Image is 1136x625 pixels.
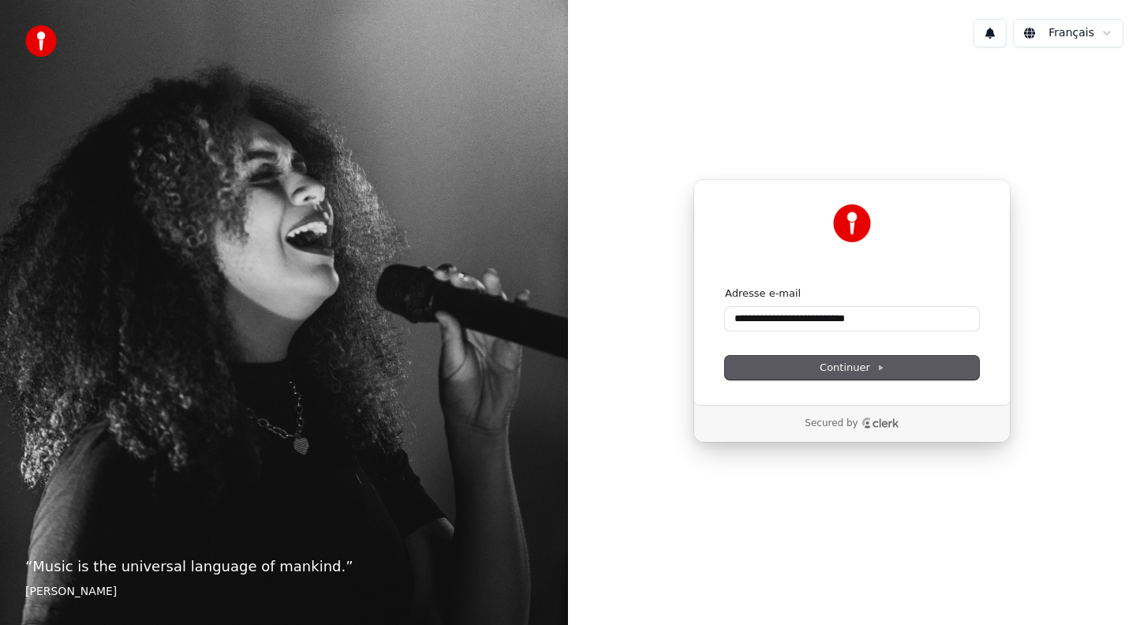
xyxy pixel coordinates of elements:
[805,417,858,430] p: Secured by
[25,556,543,578] p: “ Music is the universal language of mankind. ”
[25,25,57,57] img: youka
[725,356,979,380] button: Continuer
[861,417,899,429] a: Clerk logo
[725,286,801,301] label: Adresse e-mail
[25,584,543,600] footer: [PERSON_NAME]
[820,361,884,375] span: Continuer
[833,204,871,242] img: Youka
